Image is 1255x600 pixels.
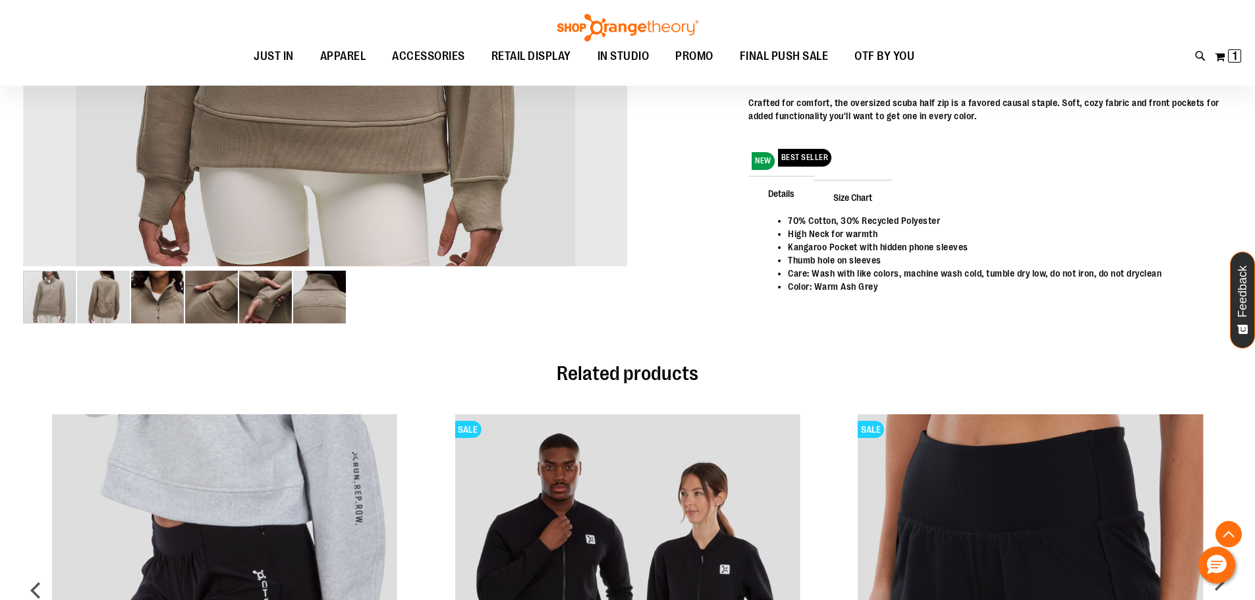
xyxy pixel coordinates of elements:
[788,280,1219,293] li: Color: Warm Ash Grey
[1233,49,1237,63] span: 1
[854,41,914,71] span: OTF BY YOU
[254,41,294,71] span: JUST IN
[307,41,379,71] a: APPAREL
[788,214,1219,227] li: 70% Cotton, 30% Recycled Polyester
[748,96,1232,123] p: Crafted for comfort, the oversized scuba half zip is a favored causal staple. Soft, cozy fabric a...
[841,41,928,72] a: OTF BY YOU
[584,41,663,72] a: IN STUDIO
[598,41,650,71] span: IN STUDIO
[491,41,571,71] span: RETAIL DISPLAY
[788,254,1219,267] li: Thumb hole on sleeves
[185,269,239,325] div: image 4 of 6
[1198,547,1235,584] button: Hello, have a question? Let’s chat.
[858,421,884,438] span: SALE
[455,421,481,438] span: SALE
[557,362,698,385] span: Related products
[293,271,346,323] img: Image of lululemon Womens Scuba Oversized Funnel Neck Half Zip
[740,41,829,71] span: FINAL PUSH SALE
[748,176,814,210] span: Details
[239,269,293,325] div: image 5 of 6
[1237,265,1249,317] span: Feedback
[675,41,713,71] span: PROMO
[814,180,892,214] span: Size Chart
[662,41,727,72] a: PROMO
[320,41,366,71] span: APPAREL
[239,271,292,323] img: Image of lululemon Womens Scuba Oversized Funnel Neck Half Zip
[392,41,465,71] span: ACCESSORIES
[788,240,1219,254] li: Kangaroo Pocket with hidden phone sleeves
[185,271,238,323] img: Image of lululemon Womens Scuba Oversized Funnel Neck Half Zip
[1230,252,1255,348] button: Feedback - Show survey
[77,269,131,325] div: image 2 of 6
[788,227,1219,240] li: High Neck for warmth
[379,41,478,72] a: ACCESSORIES
[23,269,77,325] div: image 1 of 6
[788,267,1219,280] li: Care: Wash with like colors, machine wash cold, tumble dry low, do not iron, do not dryclean
[77,271,130,323] img: Image of lululemon Womens Scuba Oversized Funnel Neck Half Zip
[555,14,700,41] img: Shop Orangetheory
[240,41,307,72] a: JUST IN
[727,41,842,72] a: FINAL PUSH SALE
[478,41,584,72] a: RETAIL DISPLAY
[131,269,185,325] div: image 3 of 6
[778,149,832,167] span: BEST SELLER
[1215,521,1242,547] button: Back To Top
[293,269,346,325] div: image 6 of 6
[131,271,184,323] img: Image of lululemon Womens Scuba Oversized Funnel Neck Half Zip
[752,152,775,170] span: NEW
